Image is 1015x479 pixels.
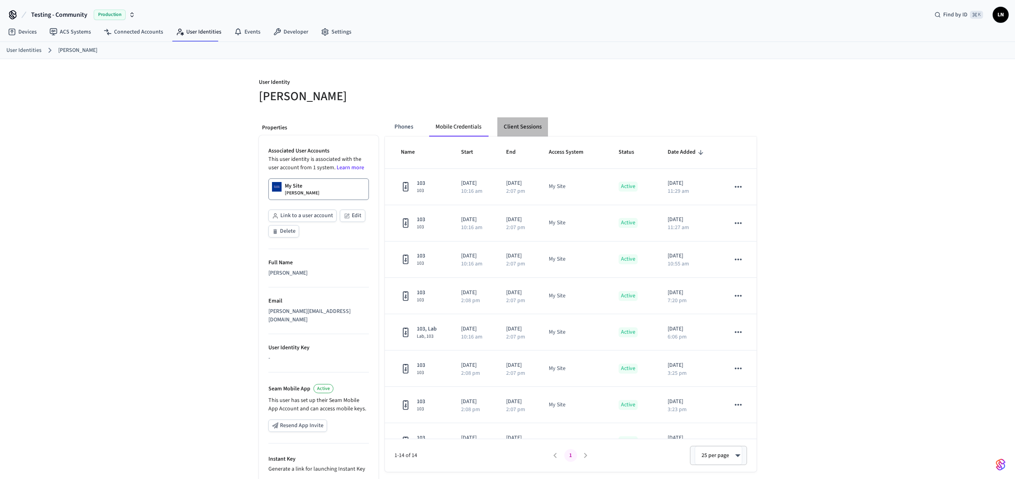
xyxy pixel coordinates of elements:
p: This user identity is associated with the user account from 1 system. [268,155,369,172]
span: Name [401,146,425,158]
span: 1-14 of 14 [394,451,548,460]
button: Link to a user account [268,210,337,222]
p: 2:07 pm [506,225,525,230]
button: Client Sessions [497,117,548,137]
span: Lab, 103 [417,333,437,340]
p: 3:23 pm [668,407,687,412]
p: [DATE] [506,398,530,406]
p: [DATE] [506,289,530,297]
p: 11:29 am [668,188,689,194]
p: Properties [262,124,375,132]
span: Active [317,385,330,392]
span: 103 [417,260,425,267]
p: [DATE] [461,434,487,442]
span: 103 [417,252,425,260]
span: Start [461,146,483,158]
p: 2:07 pm [506,261,525,267]
span: End [506,146,526,158]
div: My Site [549,219,566,227]
button: Delete [268,225,299,238]
span: Access System [549,146,594,158]
p: [DATE] [668,179,711,188]
span: 103 [417,289,425,297]
p: My Site [285,182,302,190]
p: 6:06 pm [668,334,687,340]
button: page 1 [564,449,577,462]
p: 10:16 am [461,334,483,340]
div: 25 per page [695,446,742,465]
span: 103 [417,216,425,224]
a: Devices [2,25,43,39]
span: 103 [417,361,425,370]
button: Phones [388,117,420,137]
p: 2:08 pm [461,298,480,303]
p: [DATE] [461,398,487,406]
a: User Identities [169,25,228,39]
p: [DATE] [668,325,711,333]
p: [DATE] [506,361,530,370]
p: [DATE] [668,398,711,406]
p: [DATE] [668,216,711,224]
button: Resend App Invite [268,420,327,432]
p: 7:20 pm [668,298,687,303]
p: Active [619,436,638,446]
div: My Site [549,401,566,409]
p: [DATE] [461,216,487,224]
span: 103 [417,179,425,188]
div: Find by ID⌘ K [928,8,989,22]
a: ACS Systems [43,25,97,39]
span: Status [619,146,644,158]
span: 103 [417,370,425,376]
p: [DATE] [668,252,711,260]
span: Date Added [668,146,706,158]
a: Events [228,25,267,39]
div: [PERSON_NAME][EMAIL_ADDRESS][DOMAIN_NAME] [268,307,369,324]
p: [DATE] [461,289,487,297]
span: Production [94,10,126,20]
span: 103 [417,434,425,442]
div: My Site [549,364,566,373]
p: 2:07 pm [506,334,525,340]
p: [DATE] [668,434,711,442]
p: Email [268,297,369,305]
a: Learn more [337,164,364,172]
p: Active [619,182,638,192]
p: 3:25 pm [668,370,687,376]
div: - [268,354,369,362]
span: Testing - Community [31,10,87,20]
button: LN [993,7,1009,23]
div: [PERSON_NAME] [268,269,369,277]
span: 103 [417,188,425,194]
nav: pagination navigation [548,449,593,462]
p: [DATE] [461,252,487,260]
p: 10:16 am [461,188,483,194]
p: Active [619,291,638,301]
p: [DATE] [506,325,530,333]
button: Mobile Credentials [429,117,488,137]
a: [PERSON_NAME] [58,46,97,55]
p: Associated User Accounts [268,147,369,155]
p: [PERSON_NAME] [285,190,319,196]
a: User Identities [6,46,41,55]
p: Seam Mobile App [268,385,310,393]
a: My Site[PERSON_NAME] [268,178,369,200]
p: 2:07 pm [506,370,525,376]
h5: [PERSON_NAME] [259,88,503,105]
div: My Site [549,255,566,263]
p: Instant Key [268,455,369,463]
p: 10:16 am [461,225,483,230]
div: My Site [549,437,566,445]
div: My Site [549,292,566,300]
p: [DATE] [461,325,487,333]
div: My Site [549,182,566,191]
p: 2:07 pm [506,188,525,194]
p: [DATE] [506,434,530,442]
span: 103, Lab [417,325,437,333]
p: 2:07 pm [506,298,525,303]
p: Generate a link for launching Instant Key [268,465,369,473]
a: Developer [267,25,315,39]
a: Connected Accounts [97,25,169,39]
p: Full Name [268,259,369,267]
p: [DATE] [668,289,711,297]
p: Active [619,327,638,337]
